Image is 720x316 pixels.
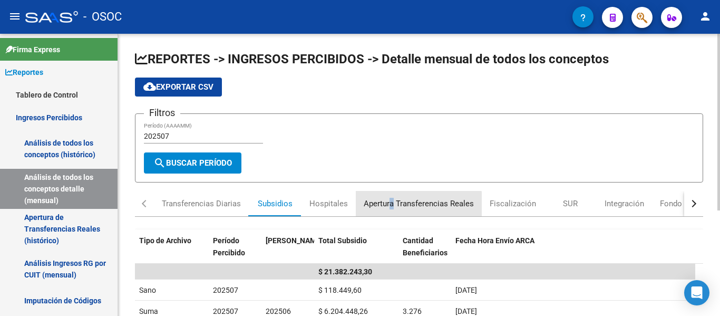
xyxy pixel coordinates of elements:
[83,5,122,28] span: - OSOC
[309,198,348,209] div: Hospitales
[403,307,422,315] span: 3.276
[213,307,238,315] span: 202507
[266,307,291,315] span: 202506
[139,286,156,294] span: Sano
[209,229,261,276] datatable-header-cell: Período Percibido
[162,198,241,209] div: Transferencias Diarias
[403,236,447,257] span: Cantidad Beneficiarios
[455,307,477,315] span: [DATE]
[261,229,314,276] datatable-header-cell: Período Devengado
[318,286,362,294] span: $ 118.449,60
[258,198,293,209] div: Subsidios
[314,229,398,276] datatable-header-cell: Total Subsidio
[5,44,60,55] span: Firma Express
[153,158,232,168] span: Buscar Período
[143,82,213,92] span: Exportar CSV
[135,78,222,97] button: Exportar CSV
[451,229,695,276] datatable-header-cell: Fecha Hora Envío ARCA
[139,236,191,245] span: Tipo de Archivo
[398,229,451,276] datatable-header-cell: Cantidad Beneficiarios
[605,198,644,209] div: Integración
[143,80,156,93] mat-icon: cloud_download
[153,157,166,169] mat-icon: search
[364,198,474,209] div: Apertura Transferencias Reales
[5,66,43,78] span: Reportes
[318,307,368,315] span: $ 6.204.448,26
[144,152,241,174] button: Buscar Período
[213,286,238,294] span: 202507
[144,106,180,120] h3: Filtros
[490,198,536,209] div: Fiscalización
[318,236,367,245] span: Total Subsidio
[455,236,534,245] span: Fecha Hora Envío ARCA
[139,307,158,315] span: Suma
[684,280,709,305] div: Open Intercom Messenger
[135,52,609,66] span: REPORTES -> INGRESOS PERCIBIDOS -> Detalle mensual de todos los conceptos
[266,236,323,245] span: [PERSON_NAME]
[563,198,578,209] div: SUR
[135,229,209,276] datatable-header-cell: Tipo de Archivo
[318,267,372,276] span: $ 21.382.243,30
[455,286,477,294] span: [DATE]
[213,236,245,257] span: Período Percibido
[8,10,21,23] mat-icon: menu
[699,10,712,23] mat-icon: person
